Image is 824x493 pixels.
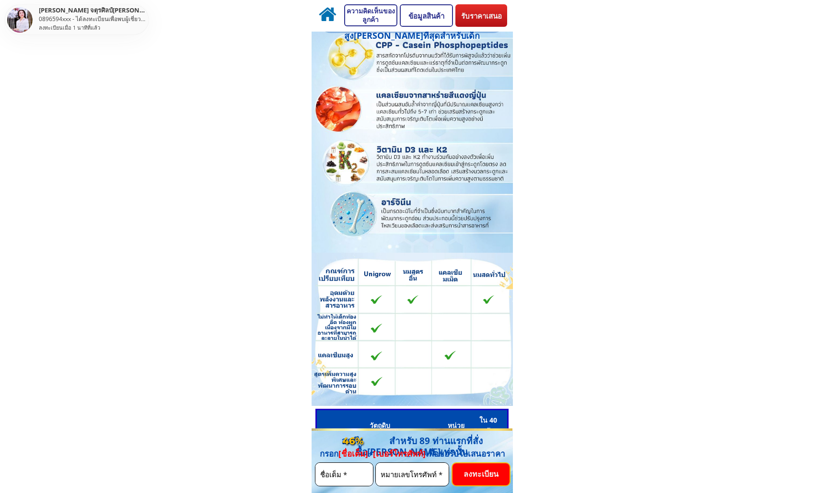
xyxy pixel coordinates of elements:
td: วัตถุดิบ [316,409,443,441]
p: รับราคาเสนอ [455,4,508,27]
span: [เบอร์โทรศัพท์] [373,448,426,459]
span: [ชื่อเต็ม] [338,448,368,459]
p: ความคิดเห็นของลูกค้า [345,5,396,25]
p: ลงทะเบียน [453,463,510,485]
td: หน่วย [443,409,469,441]
div: กรอก + เพื่อขอรับใบเสนอราคา [302,449,523,459]
div: ลดถึง สำหรับ 89 ท่านแรกที่สั่งซื้อ[PERSON_NAME]เท่านั้น [311,436,512,458]
input: หมายเลขโทรศัพท์ * [378,463,447,486]
input: ชื่อเต็ม * [318,463,371,486]
div: 46% [337,435,369,447]
p: ข้อมูลสินค้า [401,5,452,26]
td: ใน 40 กรัม [469,409,508,441]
